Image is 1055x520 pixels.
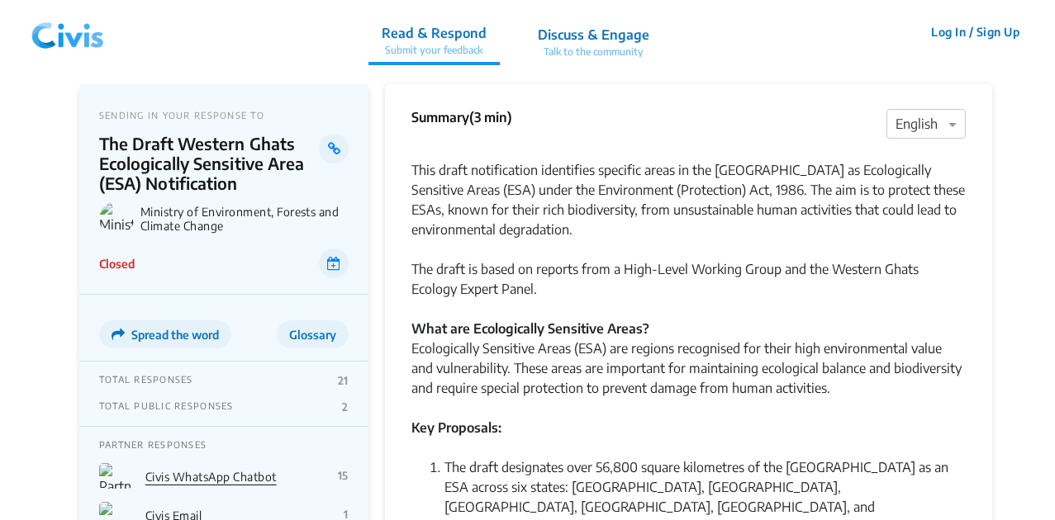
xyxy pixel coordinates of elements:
[140,205,349,233] p: Ministry of Environment, Forests and Climate Change
[99,400,234,414] p: TOTAL PUBLIC RESPONSES
[131,328,219,342] span: Spread the word
[920,19,1030,45] button: Log In / Sign Up
[338,469,349,482] p: 15
[411,259,966,299] div: The draft is based on reports from a High-Level Working Group and the Western Ghats Ecology Exper...
[99,110,349,121] p: SENDING IN YOUR RESPONSE TO
[277,320,349,348] button: Glossary
[99,320,231,348] button: Spread the word
[289,328,336,342] span: Glossary
[99,439,349,450] p: PARTNER RESPONSES
[382,43,487,58] p: Submit your feedback
[469,109,512,125] span: (3 min)
[99,255,135,272] p: Closed
[411,107,512,127] p: Summary
[411,320,649,337] strong: What are Ecologically Sensitive Areas?
[342,400,348,414] p: 2
[99,201,134,236] img: Ministry of Environment, Forests and Climate Change logo
[538,45,649,59] p: Talk to the community
[411,338,966,398] div: Ecologically Sensitive Areas (ESA) are regions recognised for their high environmental value and ...
[382,23,487,43] p: Read & Respond
[25,7,111,57] img: navlogo.png
[145,470,277,484] a: Civis WhatsApp Chatbot
[99,463,132,489] img: Partner Logo
[99,134,320,193] p: The Draft Western Ghats Ecologically Sensitive Area (ESA) Notification
[538,25,649,45] p: Discuss & Engage
[338,374,349,387] p: 21
[99,374,193,387] p: TOTAL RESPONSES
[411,140,966,259] div: This draft notification identifies specific areas in the [GEOGRAPHIC_DATA] as Ecologically Sensit...
[411,419,501,436] strong: Key Proposals:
